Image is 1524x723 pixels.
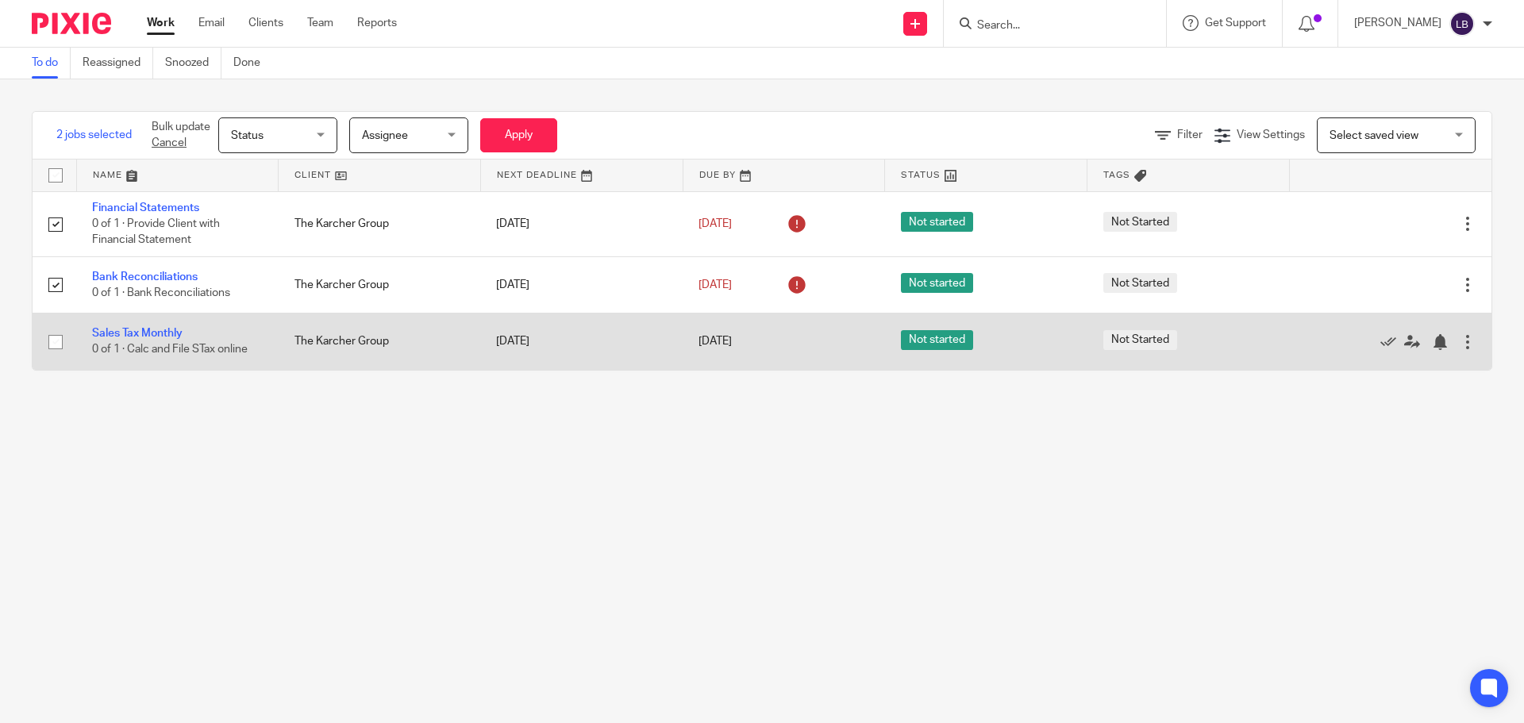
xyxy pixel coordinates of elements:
[362,130,408,141] span: Assignee
[92,344,248,356] span: 0 of 1 · Calc and File STax online
[152,137,187,148] a: Cancel
[279,191,481,256] td: The Karcher Group
[198,15,225,31] a: Email
[231,130,264,141] span: Status
[92,218,220,246] span: 0 of 1 · Provide Client with Financial Statement
[92,271,198,283] a: Bank Reconciliations
[1330,130,1418,141] span: Select saved view
[307,15,333,31] a: Team
[248,15,283,31] a: Clients
[152,119,210,152] p: Bulk update
[279,313,481,370] td: The Karcher Group
[1380,333,1404,349] a: Mark as done
[480,256,683,313] td: [DATE]
[901,212,973,232] span: Not started
[901,330,973,350] span: Not started
[1354,15,1441,31] p: [PERSON_NAME]
[233,48,272,79] a: Done
[480,118,557,152] button: Apply
[1103,273,1177,293] span: Not Started
[480,313,683,370] td: [DATE]
[1449,11,1475,37] img: svg%3E
[480,191,683,256] td: [DATE]
[1237,129,1305,140] span: View Settings
[32,13,111,34] img: Pixie
[698,337,732,348] span: [DATE]
[357,15,397,31] a: Reports
[92,328,183,339] a: Sales Tax Monthly
[165,48,221,79] a: Snoozed
[1103,330,1177,350] span: Not Started
[976,19,1118,33] input: Search
[698,279,732,290] span: [DATE]
[83,48,153,79] a: Reassigned
[698,218,732,229] span: [DATE]
[92,287,230,298] span: 0 of 1 · Bank Reconciliations
[1177,129,1203,140] span: Filter
[1103,171,1130,179] span: Tags
[147,15,175,31] a: Work
[56,127,132,143] span: 2 jobs selected
[279,256,481,313] td: The Karcher Group
[92,202,199,213] a: Financial Statements
[901,273,973,293] span: Not started
[32,48,71,79] a: To do
[1103,212,1177,232] span: Not Started
[1205,17,1266,29] span: Get Support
